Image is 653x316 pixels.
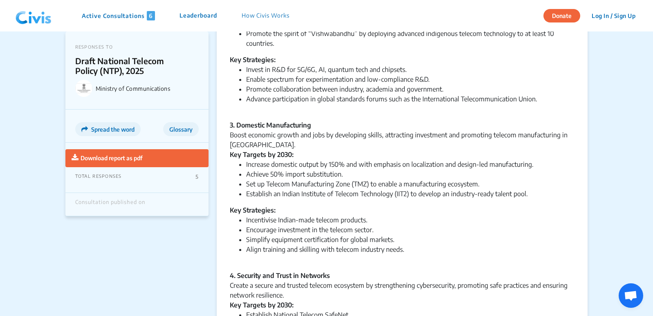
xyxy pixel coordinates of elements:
[242,11,289,20] p: How Civis Works
[246,84,575,94] li: Promote collaboration between industry, academia and government.
[246,74,575,84] li: Enable spectrum for experimentation and low-compliance R&D.
[75,173,122,180] p: TOTAL RESPONSES
[12,4,55,28] img: navlogo.png
[230,56,276,64] strong: Key Strategies:
[246,169,575,179] li: Achieve 50% import substitution.
[246,159,575,169] li: Increase domestic output by 150% and with emphasis on localization and design-led manufacturing.
[75,56,186,76] p: Draft National Telecom Policy (NTP), 2025
[75,199,145,210] div: Consultation published on
[96,85,199,92] p: Ministry of Communications
[82,11,155,20] p: Active Consultations
[246,244,575,254] li: Align training and skilling with telecom industry needs.
[230,150,294,159] strong: Key Targets by 2030:
[246,179,575,189] li: Set up Telecom Manufacturing Zone (TMZ) to enable a manufacturing ecosystem.
[246,94,575,114] li: Advance participation in global standards forums such as the International Telecommunication Union.
[75,80,92,97] img: Ministry of Communications logo
[246,29,575,48] li: Promote the spirit of “Vishwabandhu” by deploying advanced indigenous telecom technology to at le...
[147,11,155,20] span: 6
[246,65,575,74] li: Invest in R&D for 5G/6G, AI, quantum tech and chipsets.
[195,173,198,180] p: 5
[246,215,575,225] li: Incentivise Indian-made telecom products.
[543,9,580,22] button: Donate
[180,11,217,20] p: Leaderboard
[246,189,575,199] li: Establish an Indian Institute of Telecom Technology (IIT2) to develop an industry-ready talent pool.
[163,122,199,136] button: Glossary
[230,121,311,129] strong: 3. Domestic Manufacturing
[75,44,199,49] p: RESPONSES TO
[246,235,575,244] li: Simplify equipment certification for global markets.
[169,126,193,133] span: Glossary
[75,122,141,136] button: Spread the word
[586,9,641,22] button: Log In / Sign Up
[246,225,575,235] li: Encourage investment in the telecom sector.
[230,271,330,280] strong: 4. Security and Trust in Networks
[230,206,276,214] strong: Key Strategies:
[91,126,135,133] span: Spread the word
[543,11,586,19] a: Donate
[230,130,575,150] div: Boost economic growth and jobs by developing skills, attracting investment and promoting telecom ...
[230,261,575,310] div: Create a secure and trusted telecom ecosystem by strengthening cybersecurity, promoting safe prac...
[81,155,142,161] span: Download report as pdf
[619,283,643,308] a: Open chat
[65,149,209,167] button: Download report as pdf
[230,301,294,309] strong: Key Targets by 2030:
